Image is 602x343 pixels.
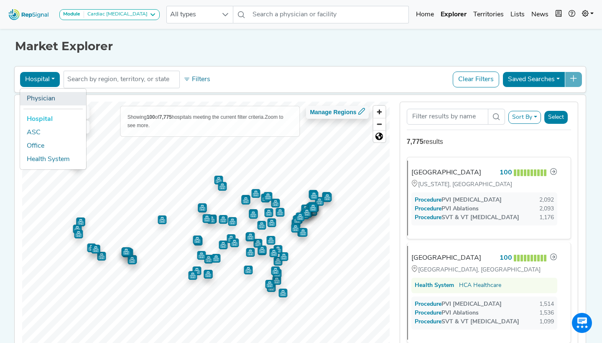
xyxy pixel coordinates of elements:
[423,197,441,203] span: Procedure
[249,6,409,23] input: Search a physician or facility
[500,169,512,176] strong: 100
[84,11,148,18] div: Cardiac [MEDICAL_DATA]
[128,256,137,264] div: Map marker
[373,106,385,118] span: Zoom in
[415,317,519,326] div: SVT & VT [MEDICAL_DATA]
[415,300,502,309] div: PVI [MEDICAL_DATA]
[63,12,80,17] strong: Module
[301,210,309,219] div: Map marker
[258,221,266,230] div: Map marker
[459,281,501,290] a: HCA Healthcare
[207,215,216,224] div: Map marker
[20,92,86,105] a: Physician
[197,251,206,260] div: Map marker
[249,210,258,219] div: Map marker
[189,271,197,280] div: Map marker
[550,167,557,178] a: Go to hospital profile
[74,230,83,238] div: Map marker
[407,137,571,147] div: results
[181,72,212,87] button: Filters
[77,218,85,226] div: Map marker
[246,248,255,257] div: Map marker
[67,74,176,84] input: Search by region, territory, or state
[411,180,557,189] div: [US_STATE], [GEOGRAPHIC_DATA]
[423,215,441,221] span: Procedure
[204,255,213,264] div: Map marker
[279,289,288,297] div: Map marker
[20,126,86,139] a: ASC
[437,6,470,23] a: Explorer
[128,114,283,128] span: Zoom to see more.
[59,9,160,20] button: ModuleCardiac [MEDICAL_DATA]
[219,215,228,224] div: Map marker
[122,248,131,257] div: Map marker
[539,196,554,205] div: 2,092
[87,243,96,252] div: Map marker
[242,195,250,204] div: Map marker
[20,113,86,126] a: Hospital
[544,111,568,124] button: Select
[423,206,441,212] span: Procedure
[265,208,273,217] div: Map marker
[265,280,274,289] div: Map marker
[276,208,285,217] div: Map marker
[261,194,270,202] div: Map marker
[264,192,273,201] div: Map marker
[128,114,265,120] span: Showing of hospitals meeting the current filter criteria.
[273,269,282,278] div: Map marker
[280,252,288,261] div: Map marker
[125,248,133,257] div: Map marker
[194,237,203,246] div: Map marker
[122,247,131,256] div: Map marker
[291,224,300,233] div: Map marker
[373,118,385,130] button: Zoom out
[208,215,217,223] div: Map marker
[308,202,317,211] div: Map marker
[415,196,502,205] div: PVI [MEDICAL_DATA]
[252,189,260,198] div: Map marker
[415,309,479,317] div: PVI Ablations
[158,215,167,224] div: Map marker
[147,114,155,120] b: 100
[507,6,528,23] a: Lists
[193,266,202,275] div: Map marker
[292,219,301,228] div: Map marker
[309,203,318,212] div: Map marker
[503,72,565,87] button: Saved Searches
[301,205,310,213] div: Map marker
[159,114,172,120] b: 7,775
[293,215,302,224] div: Map marker
[453,72,499,87] button: Clear Filters
[270,248,278,257] div: Map marker
[539,317,554,326] div: 1,099
[227,234,236,243] div: Map marker
[267,236,275,245] div: Map marker
[268,218,276,227] div: Map marker
[323,193,332,202] div: Map marker
[415,281,454,290] div: Health System
[299,228,308,237] div: Map marker
[97,252,106,261] div: Map marker
[230,238,239,247] div: Map marker
[373,130,385,142] button: Reset bearing to north
[73,225,82,233] div: Map marker
[373,131,385,142] span: Reset zoom
[539,300,554,309] div: 1,514
[309,190,318,199] div: Map marker
[203,214,212,223] div: Map marker
[254,239,263,248] div: Map marker
[508,111,541,124] button: Sort By
[500,255,512,261] strong: 100
[123,248,132,256] div: Map marker
[249,209,258,218] div: Map marker
[306,106,368,119] button: Manage Regions
[322,192,331,201] div: Map marker
[411,265,557,274] div: [GEOGRAPHIC_DATA], [GEOGRAPHIC_DATA]
[415,213,519,222] div: SVT & VT [MEDICAL_DATA]
[298,228,306,237] div: Map marker
[423,319,441,325] span: Procedure
[407,109,489,125] input: Search Term
[20,139,86,153] a: Office
[470,6,507,23] a: Territories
